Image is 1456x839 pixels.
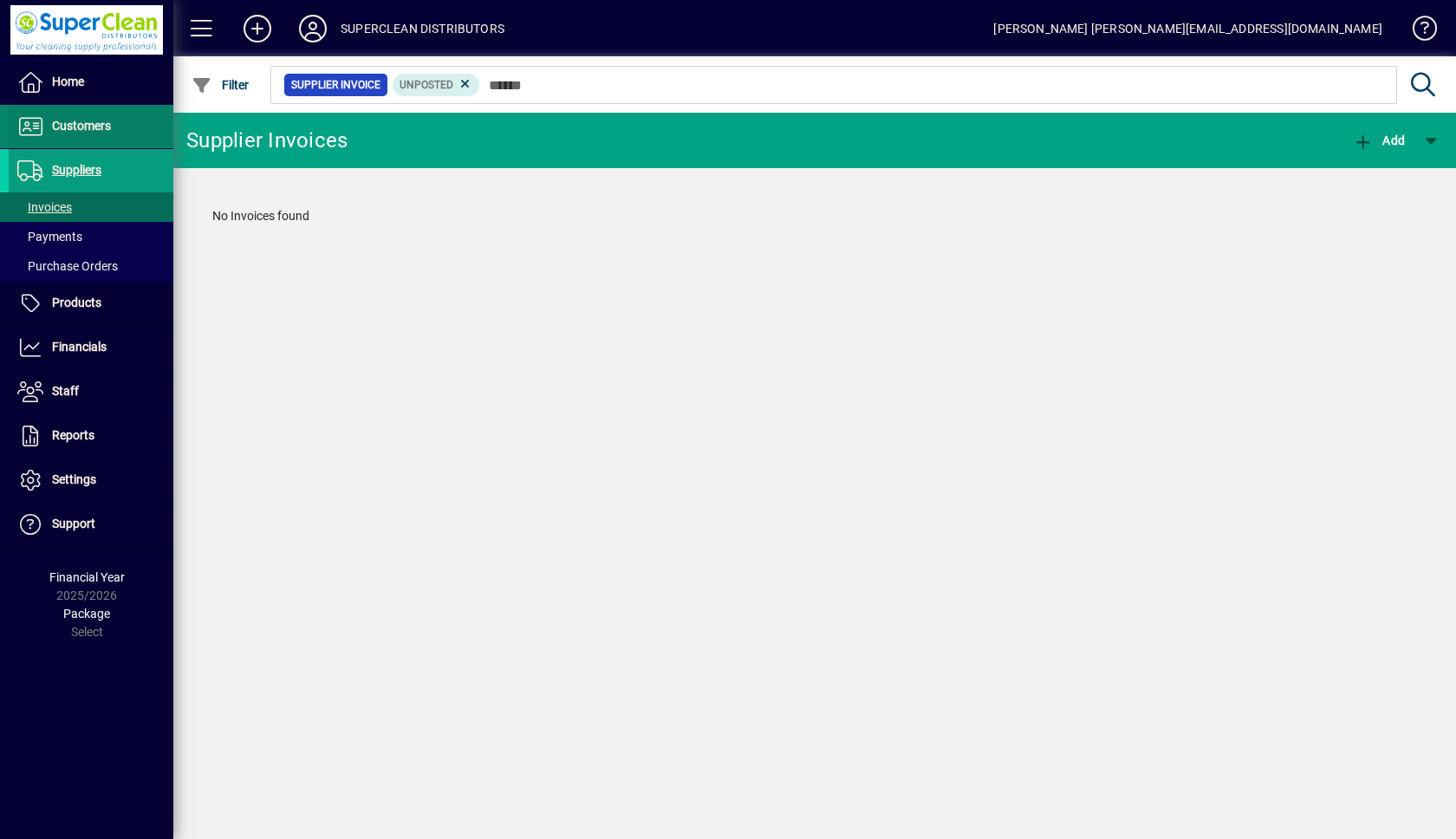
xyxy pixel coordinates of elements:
span: Payments [17,230,82,244]
button: Add [230,13,285,44]
span: Supplier Invoice [291,76,380,94]
span: Reports [52,428,94,442]
div: [PERSON_NAME] [PERSON_NAME][EMAIL_ADDRESS][DOMAIN_NAME] [993,15,1382,42]
a: Knowledge Base [1400,3,1434,60]
a: Staff [9,370,173,413]
span: Home [52,75,84,88]
span: Purchase Orders [17,259,118,273]
div: SUPERCLEAN DISTRIBUTORS [341,15,504,42]
span: Financial Year [49,570,125,584]
a: Products [9,282,173,325]
span: Support [52,517,95,530]
a: Settings [9,459,173,502]
span: Unposted [400,79,453,91]
a: Reports [9,414,173,458]
span: Financials [52,340,107,354]
mat-chip: Invoice Status: Unposted [393,74,480,96]
span: Invoices [17,200,72,214]
span: Settings [52,472,96,486]
span: Suppliers [52,163,101,177]
a: Home [9,61,173,104]
span: Staff [52,384,79,398]
span: Products [52,296,101,309]
span: Package [63,607,110,621]
div: Supplier Invoices [186,127,348,154]
span: Add [1353,133,1405,147]
a: Payments [9,222,173,251]
a: Invoices [9,192,173,222]
button: Profile [285,13,341,44]
a: Support [9,503,173,546]
span: Customers [52,119,111,133]
span: Filter [192,78,250,92]
a: Financials [9,326,173,369]
button: Add [1349,125,1409,156]
a: Purchase Orders [9,251,173,281]
a: Customers [9,105,173,148]
button: Filter [187,69,254,101]
div: No Invoices found [195,190,1434,243]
